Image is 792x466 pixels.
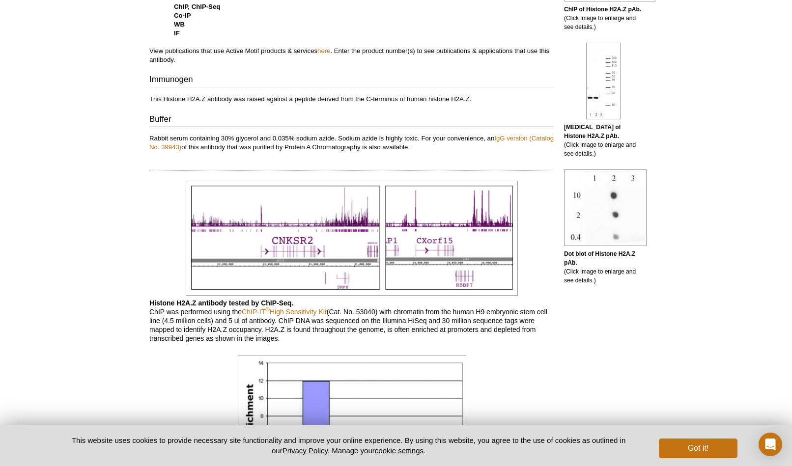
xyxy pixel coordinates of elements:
p: Rabbit serum containing 30% glycerol and 0.035% sodium azide. Sodium azide is highly toxic. For y... [149,134,554,152]
strong: ChIP, ChIP-Seq [174,3,220,10]
img: Histone H2A.Z antibody (pAb) tested by ChIP-Seq. [186,181,518,296]
strong: IF [174,29,180,37]
p: ChIP was performed using the (Cat. No. 53040) with chromatin from the human H9 embryonic stem cel... [149,299,554,343]
a: here [317,47,330,55]
a: Privacy Policy [283,446,328,455]
a: ChIP-IT®High Sensitivity Kit [242,308,327,316]
b: Histone H2A.Z antibody tested by ChIP-Seq. [149,299,293,307]
p: This website uses cookies to provide necessary site functionality and improve your online experie... [55,435,643,456]
h3: Buffer [149,113,554,127]
b: ChIP of Histone H2A.Z pAb. [564,6,641,13]
div: Open Intercom Messenger [759,433,782,456]
img: Histone H2A.Z antibody (pAb) tested by Western blot. [586,43,621,119]
b: Dot blot of Histone H2A.Z pAb. [564,250,635,266]
h3: Immunogen [149,74,554,87]
img: Histone H2A.Z antibody (pAb) tested by dot blot analysis. [564,169,647,246]
p: This Histone H2A.Z antibody was raised against a peptide derived from the C-terminus of human his... [149,95,554,104]
sup: ® [265,306,270,312]
strong: WB [174,21,185,28]
button: cookie settings [375,446,424,455]
b: [MEDICAL_DATA] of Histone H2A.Z pAb. [564,124,621,139]
button: Got it! [659,439,737,458]
p: (Click image to enlarge and see details.) [564,249,643,285]
strong: Co-IP [174,12,191,19]
p: (Click image to enlarge and see details.) [564,123,643,158]
p: (Click image to enlarge and see details.) [564,5,643,31]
